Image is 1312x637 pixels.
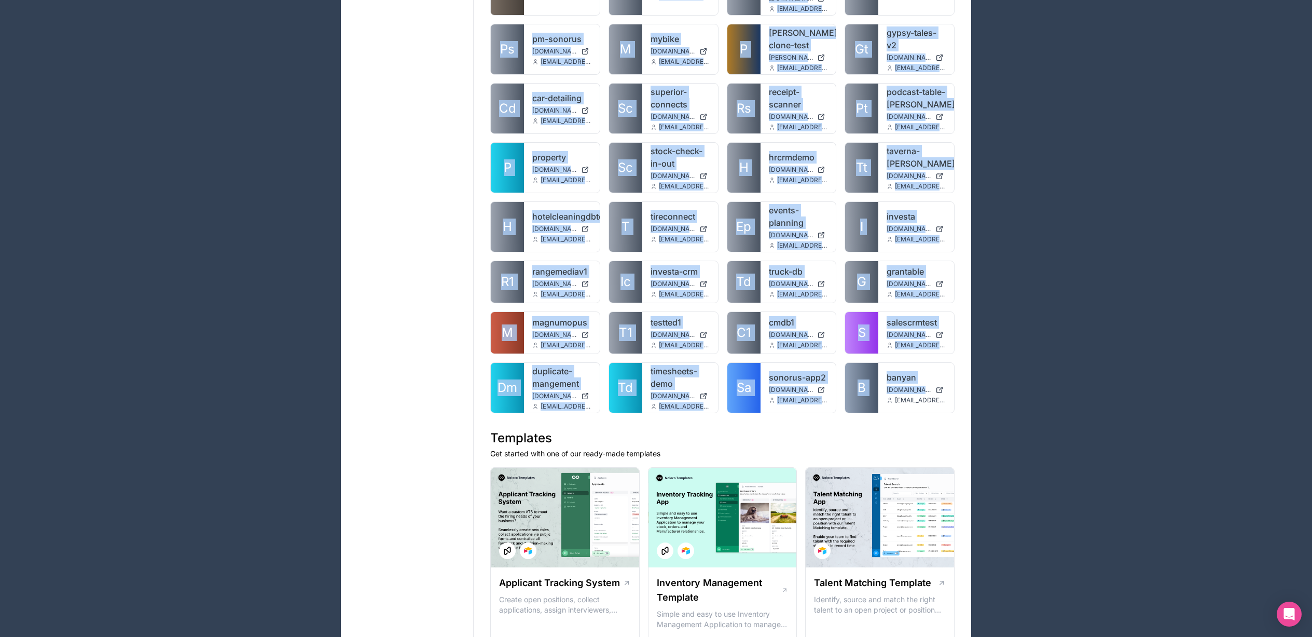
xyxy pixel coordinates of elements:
[532,106,577,115] span: [DOMAIN_NAME]
[1277,602,1302,627] div: Open Intercom Messenger
[845,143,878,193] a: Tt
[651,265,710,278] a: investa-crm
[532,33,591,45] a: pm-sonorus
[769,280,813,288] span: [DOMAIN_NAME]
[532,151,591,164] a: property
[620,41,631,58] span: M
[651,113,710,121] a: [DOMAIN_NAME]
[777,176,828,184] span: [EMAIL_ADDRESS][DOMAIN_NAME]
[609,202,642,252] a: T
[727,363,761,413] a: Sa
[651,86,710,111] a: superior-connects
[814,594,946,615] p: Identify, source and match the right talent to an open project or position with our Talent Matchi...
[491,143,524,193] a: P
[769,231,828,239] a: [DOMAIN_NAME]
[532,392,591,400] a: [DOMAIN_NAME]
[532,392,577,400] span: [DOMAIN_NAME]
[651,331,695,339] span: [DOMAIN_NAME]
[887,86,946,111] a: podcast-table-[PERSON_NAME]
[887,113,931,121] span: [DOMAIN_NAME][PERSON_NAME]
[651,172,710,180] a: [DOMAIN_NAME]
[858,380,866,396] span: B
[887,172,946,180] a: [DOMAIN_NAME][PERSON_NAME]
[659,182,710,191] span: [EMAIL_ADDRESS][DOMAIN_NAME]
[651,280,695,288] span: [DOMAIN_NAME]
[845,312,878,354] a: S
[541,58,591,66] span: [EMAIL_ADDRESS][DOMAIN_NAME]
[777,64,828,72] span: [EMAIL_ADDRESS][DOMAIN_NAME]
[777,341,828,349] span: [EMAIL_ADDRESS][DOMAIN_NAME]
[727,261,761,303] a: Td
[532,365,591,390] a: duplicate-mangement
[769,166,813,174] span: [DOMAIN_NAME]
[651,331,710,339] a: [DOMAIN_NAME]
[727,84,761,133] a: Rs
[501,274,514,290] span: R1
[532,166,577,174] span: [DOMAIN_NAME]
[491,312,524,354] a: M
[618,380,633,396] span: Td
[887,371,946,384] a: banyan
[532,225,591,233] a: [DOMAIN_NAME]
[845,202,878,252] a: I
[502,324,513,341] span: M
[887,386,946,394] a: [DOMAIN_NAME]
[737,324,751,341] span: C1
[777,5,828,13] span: [EMAIL_ADDRESS][DOMAIN_NAME]
[769,113,813,121] span: [DOMAIN_NAME]
[541,402,591,411] span: [EMAIL_ADDRESS][DOMAIN_NAME]
[532,331,591,339] a: [DOMAIN_NAME]
[895,64,946,72] span: [EMAIL_ADDRESS][DOMAIN_NAME]
[727,202,761,252] a: Ep
[532,280,577,288] span: [DOMAIN_NAME]
[532,166,591,174] a: [DOMAIN_NAME]
[769,386,828,394] a: [DOMAIN_NAME]
[887,210,946,223] a: investa
[651,33,710,45] a: mybike
[777,290,828,299] span: [EMAIL_ADDRESS][DOMAIN_NAME]
[541,176,591,184] span: [EMAIL_ADDRESS][DOMAIN_NAME]
[499,594,631,615] p: Create open positions, collect applications, assign interviewers, centralise candidate feedback a...
[532,225,577,233] span: [DOMAIN_NAME]
[532,316,591,329] a: magnumopus
[858,324,866,341] span: S
[532,210,591,223] a: hotelcleaningdbted
[739,159,749,176] span: H
[736,274,751,290] span: Td
[887,26,946,51] a: gypsy-tales-v2
[491,363,524,413] a: Dm
[887,225,946,233] a: [DOMAIN_NAME]
[895,235,946,243] span: [EMAIL_ADDRESS][DOMAIN_NAME]
[541,117,591,125] span: [EMAIL_ADDRESS][DOMAIN_NAME]
[895,290,946,299] span: [EMAIL_ADDRESS][DOMAIN_NAME]
[727,312,761,354] a: C1
[845,261,878,303] a: G
[736,219,751,235] span: Ep
[657,576,781,605] h1: Inventory Management Template
[769,331,828,339] a: [DOMAIN_NAME]
[727,24,761,74] a: P
[491,84,524,133] a: Cd
[887,280,946,288] a: [DOMAIN_NAME]
[769,26,828,51] a: [PERSON_NAME]-clone-test
[737,100,751,117] span: Rs
[777,396,828,404] span: [EMAIL_ADDRESS][DOMAIN_NAME]
[659,290,710,299] span: [EMAIL_ADDRESS][DOMAIN_NAME]
[618,159,633,176] span: Sc
[609,363,642,413] a: Td
[887,280,931,288] span: [DOMAIN_NAME]
[895,182,946,191] span: [EMAIL_ADDRESS][DOMAIN_NAME]
[541,290,591,299] span: [EMAIL_ADDRESS][DOMAIN_NAME]
[651,365,710,390] a: timesheets-demo
[499,576,620,590] h1: Applicant Tracking System
[777,123,828,131] span: [EMAIL_ADDRESS][DOMAIN_NAME]
[740,41,748,58] span: P
[609,84,642,133] a: Sc
[860,219,863,235] span: I
[769,151,828,164] a: hrcrmdemo
[618,100,633,117] span: Sc
[769,53,828,62] a: [PERSON_NAME][DOMAIN_NAME]
[524,547,532,555] img: Airtable Logo
[769,331,813,339] span: [DOMAIN_NAME]
[895,341,946,349] span: [EMAIL_ADDRESS][DOMAIN_NAME]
